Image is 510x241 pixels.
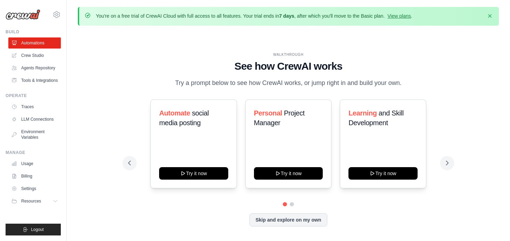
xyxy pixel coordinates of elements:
img: Logo [6,9,40,20]
span: Logout [31,227,44,232]
span: Learning [348,109,377,117]
div: Manage [6,150,61,155]
p: You're on a free trial of CrewAI Cloud with full access to all features. Your trial ends in , aft... [96,12,412,19]
div: WALKTHROUGH [128,52,449,57]
button: Logout [6,224,61,235]
span: Personal [254,109,282,117]
a: Agents Repository [8,62,61,74]
a: Usage [8,158,61,169]
span: Resources [21,198,41,204]
a: Billing [8,171,61,182]
a: View plans [387,13,411,19]
a: Traces [8,101,61,112]
button: Try it now [348,167,418,180]
span: Project Manager [254,109,305,127]
span: and Skill Development [348,109,403,127]
a: Environment Variables [8,126,61,143]
strong: 7 days [279,13,294,19]
span: social media posting [159,109,209,127]
button: Skip and explore on my own [249,213,327,226]
button: Try it now [159,167,228,180]
a: Automations [8,37,61,49]
a: Settings [8,183,61,194]
div: Build [6,29,61,35]
h1: See how CrewAI works [128,60,449,72]
a: Tools & Integrations [8,75,61,86]
a: LLM Connections [8,114,61,125]
a: Crew Studio [8,50,61,61]
button: Resources [8,196,61,207]
div: Operate [6,93,61,98]
button: Try it now [254,167,323,180]
span: Automate [159,109,190,117]
p: Try a prompt below to see how CrewAI works, or jump right in and build your own. [172,78,405,88]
